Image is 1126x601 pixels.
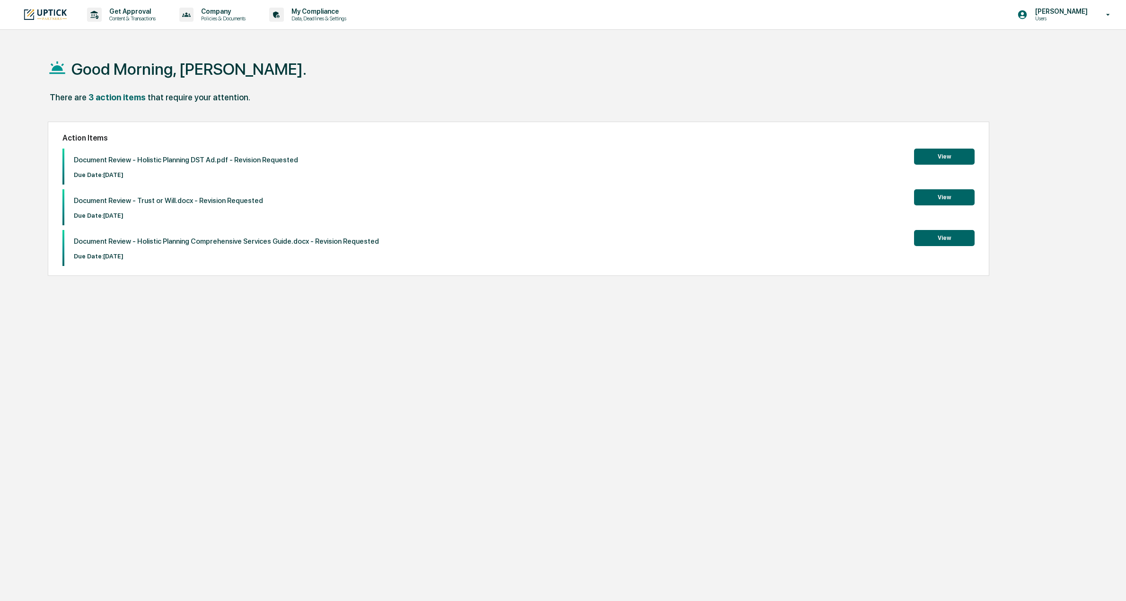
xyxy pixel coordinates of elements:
[74,196,263,205] p: Document Review - Trust or Will.docx - Revision Requested
[74,156,298,164] p: Document Review - Holistic Planning DST Ad.pdf - Revision Requested
[62,133,975,142] h2: Action Items
[74,253,379,260] p: Due Date: [DATE]
[88,92,146,102] div: 3 action items
[102,15,160,22] p: Content & Transactions
[284,8,351,15] p: My Compliance
[74,171,298,178] p: Due Date: [DATE]
[50,92,87,102] div: There are
[71,60,307,79] h1: Good Morning, [PERSON_NAME].
[914,230,975,246] button: View
[1028,8,1092,15] p: [PERSON_NAME]
[914,192,975,201] a: View
[148,92,250,102] div: that require your attention.
[914,149,975,165] button: View
[914,233,975,242] a: View
[284,15,351,22] p: Data, Deadlines & Settings
[74,212,263,219] p: Due Date: [DATE]
[102,8,160,15] p: Get Approval
[23,8,68,21] img: logo
[194,15,250,22] p: Policies & Documents
[74,237,379,246] p: Document Review - Holistic Planning Comprehensive Services Guide.docx - Revision Requested
[914,151,975,160] a: View
[914,189,975,205] button: View
[194,8,250,15] p: Company
[1028,15,1092,22] p: Users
